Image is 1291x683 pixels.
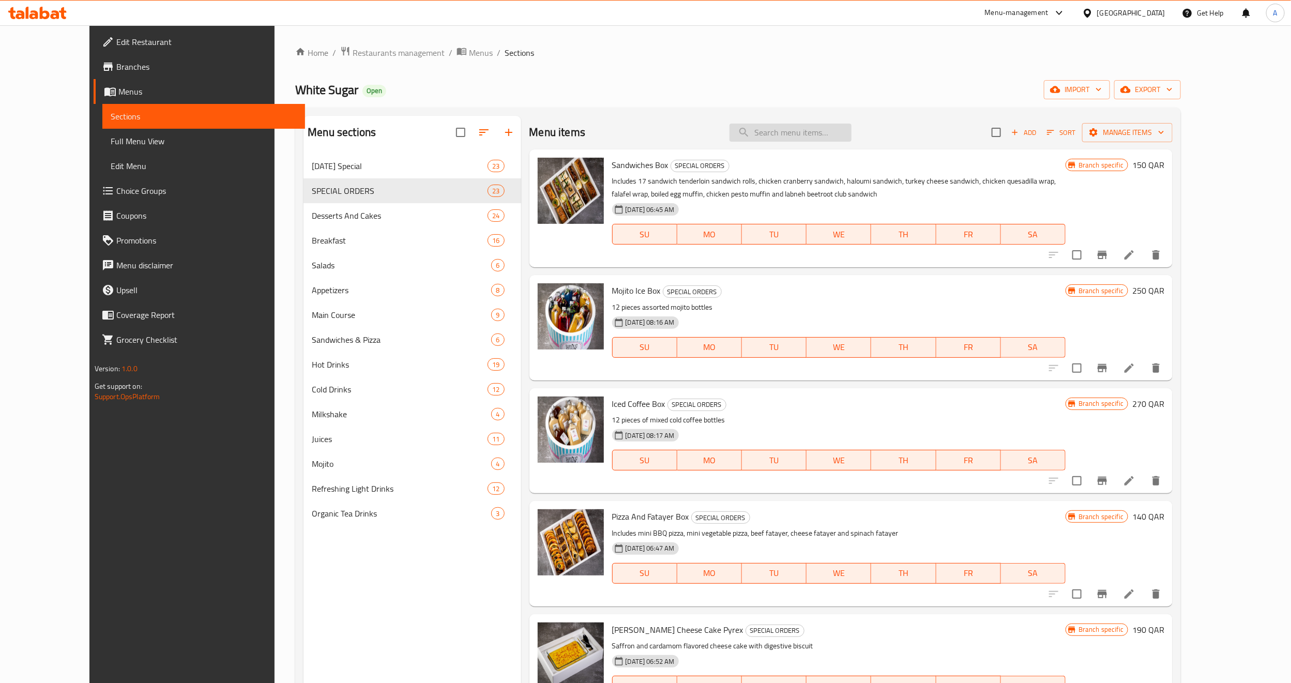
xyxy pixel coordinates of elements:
span: Branch specific [1074,286,1128,296]
div: Breakfast16 [303,228,521,253]
button: TH [871,224,936,245]
input: search [730,124,852,142]
span: 4 [492,459,504,469]
button: SA [1001,224,1066,245]
span: Choice Groups [116,185,297,197]
div: Sandwiches & Pizza6 [303,327,521,352]
span: Version: [95,362,120,375]
div: Menu-management [985,7,1049,19]
div: Refreshing Light Drinks [312,482,488,495]
a: Coupons [94,203,305,228]
span: 8 [492,285,504,295]
div: items [491,408,504,420]
div: [DATE] Special23 [303,154,521,178]
button: delete [1144,242,1168,267]
button: SU [612,563,677,584]
a: Grocery Checklist [94,327,305,352]
div: items [488,383,504,396]
span: Organic Tea Drinks [312,507,491,520]
span: SPECIAL ORDERS [663,286,721,298]
span: Main Course [312,309,491,321]
span: Add [1010,127,1038,139]
button: SA [1001,563,1066,584]
span: SU [617,227,673,242]
div: Desserts And Cakes [312,209,488,222]
div: items [488,185,504,197]
span: SPECIAL ORDERS [312,185,488,197]
a: Edit menu item [1123,588,1135,600]
a: Coverage Report [94,302,305,327]
span: FR [940,566,997,581]
span: Restaurants management [353,47,445,59]
a: Restaurants management [340,46,445,59]
span: Mojito Ice Box [612,283,661,298]
span: Cold Drinks [312,383,488,396]
span: Upsell [116,284,297,296]
div: SPECIAL ORDERS23 [303,178,521,203]
span: FR [940,227,997,242]
div: items [488,234,504,247]
button: Branch-specific-item [1090,468,1115,493]
button: Branch-specific-item [1090,582,1115,606]
li: / [497,47,500,59]
button: delete [1144,356,1168,381]
div: items [491,333,504,346]
button: FR [936,450,1001,470]
span: SPECIAL ORDERS [668,399,726,411]
span: Branch specific [1074,512,1128,522]
span: Juices [312,433,488,445]
span: Coverage Report [116,309,297,321]
button: MO [677,563,742,584]
h2: Menu sections [308,125,376,140]
span: MO [681,566,738,581]
p: Includes mini BBQ pizza, mini vegetable pizza, beef fatayer, cheese fatayer and spinach fatayer [612,527,1066,540]
span: import [1052,83,1102,96]
button: Add [1007,125,1040,141]
button: MO [677,337,742,358]
p: 12 pieces of mixed cold coffee bottles [612,414,1066,427]
a: Branches [94,54,305,79]
span: 4 [492,409,504,419]
div: SPECIAL ORDERS [667,399,726,411]
img: Pizza And Fatayer Box [538,509,604,575]
button: MO [677,224,742,245]
span: Sort items [1040,125,1082,141]
span: Sandwiches Box [612,157,669,173]
span: Branch specific [1074,399,1128,408]
span: Sandwiches & Pizza [312,333,491,346]
span: TU [746,566,802,581]
div: [GEOGRAPHIC_DATA] [1097,7,1165,19]
button: SU [612,224,677,245]
button: SA [1001,337,1066,358]
span: SA [1005,340,1061,355]
span: MO [681,227,738,242]
button: MO [677,450,742,470]
img: Iced Coffee Box [538,397,604,463]
span: TH [875,453,932,468]
span: TH [875,566,932,581]
span: Get support on: [95,380,142,393]
div: Appetizers8 [303,278,521,302]
button: FR [936,563,1001,584]
div: Refreshing Light Drinks12 [303,476,521,501]
a: Edit Menu [102,154,305,178]
p: Saffron and cardamom flavored cheese cake with digestive biscuit [612,640,1066,652]
button: delete [1144,582,1168,606]
div: items [488,482,504,495]
span: MO [681,453,738,468]
span: SU [617,340,673,355]
span: 24 [488,211,504,221]
div: items [491,309,504,321]
span: TH [875,340,932,355]
div: Milkshake4 [303,402,521,427]
div: SPECIAL ORDERS [671,160,730,172]
h2: Menu items [529,125,586,140]
img: Mojito Ice Box [538,283,604,350]
span: [DATE] Special [312,160,488,172]
div: Appetizers [312,284,491,296]
span: 1.0.0 [121,362,138,375]
div: SPECIAL ORDERS [691,511,750,524]
span: Select all sections [450,122,472,143]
